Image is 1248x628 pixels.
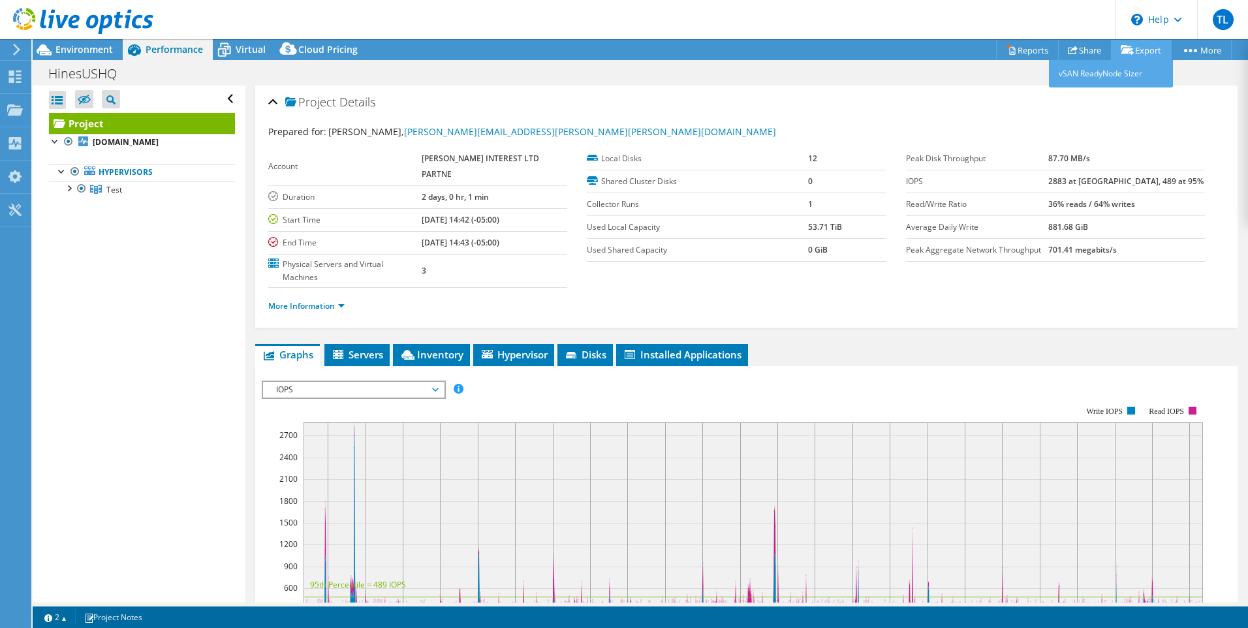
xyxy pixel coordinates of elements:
[808,153,817,164] b: 12
[328,125,776,138] span: [PERSON_NAME],
[808,198,813,210] b: 1
[1213,9,1234,30] span: TL
[1048,244,1117,255] b: 701.41 megabits/s
[285,96,336,109] span: Project
[49,181,235,198] a: Test
[564,348,606,361] span: Disks
[268,160,422,173] label: Account
[906,198,1049,211] label: Read/Write Ratio
[268,191,422,204] label: Duration
[906,221,1049,234] label: Average Daily Write
[996,40,1059,60] a: Reports
[49,113,235,134] a: Project
[1086,407,1123,416] text: Write IOPS
[331,348,383,361] span: Servers
[49,164,235,181] a: Hypervisors
[55,43,113,55] span: Environment
[808,176,813,187] b: 0
[623,348,741,361] span: Installed Applications
[1171,40,1232,60] a: More
[1048,153,1090,164] b: 87.70 MB/s
[279,430,298,441] text: 2700
[236,43,266,55] span: Virtual
[587,152,808,165] label: Local Disks
[75,609,151,625] a: Project Notes
[422,237,499,248] b: [DATE] 14:43 (-05:00)
[284,582,298,593] text: 600
[422,214,499,225] b: [DATE] 14:42 (-05:00)
[310,579,406,590] text: 95th Percentile = 489 IOPS
[587,221,808,234] label: Used Local Capacity
[262,348,313,361] span: Graphs
[480,348,548,361] span: Hypervisor
[906,152,1049,165] label: Peak Disk Throughput
[146,43,203,55] span: Performance
[422,191,489,202] b: 2 days, 0 hr, 1 min
[422,265,426,276] b: 3
[268,300,345,311] a: More Information
[268,213,422,227] label: Start Time
[587,243,808,257] label: Used Shared Capacity
[422,153,539,180] b: [PERSON_NAME] INTEREST LTD PARTNE
[1149,407,1184,416] text: Read IOPS
[1048,198,1135,210] b: 36% reads / 64% writes
[268,258,422,284] label: Physical Servers and Virtual Machines
[587,175,808,188] label: Shared Cluster Disks
[279,517,298,528] text: 1500
[808,244,828,255] b: 0 GiB
[268,125,326,138] label: Prepared for:
[42,67,137,81] h1: HinesUSHQ
[49,134,235,151] a: [DOMAIN_NAME]
[1058,40,1112,60] a: Share
[1048,176,1204,187] b: 2883 at [GEOGRAPHIC_DATA], 489 at 95%
[1131,14,1143,25] svg: \n
[399,348,463,361] span: Inventory
[279,473,298,484] text: 2100
[279,452,298,463] text: 2400
[906,243,1049,257] label: Peak Aggregate Network Throughput
[298,43,358,55] span: Cloud Pricing
[270,382,437,398] span: IOPS
[587,198,808,211] label: Collector Runs
[1048,221,1088,232] b: 881.68 GiB
[35,609,76,625] a: 2
[906,175,1049,188] label: IOPS
[279,539,298,550] text: 1200
[93,136,159,148] b: [DOMAIN_NAME]
[808,221,842,232] b: 53.71 TiB
[1049,60,1173,87] a: vSAN ReadyNode Sizer
[279,495,298,507] text: 1800
[339,94,375,110] span: Details
[284,561,298,572] text: 900
[268,236,422,249] label: End Time
[106,184,122,195] span: Test
[404,125,776,138] a: [PERSON_NAME][EMAIL_ADDRESS][PERSON_NAME][PERSON_NAME][DOMAIN_NAME]
[1111,40,1172,60] a: Export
